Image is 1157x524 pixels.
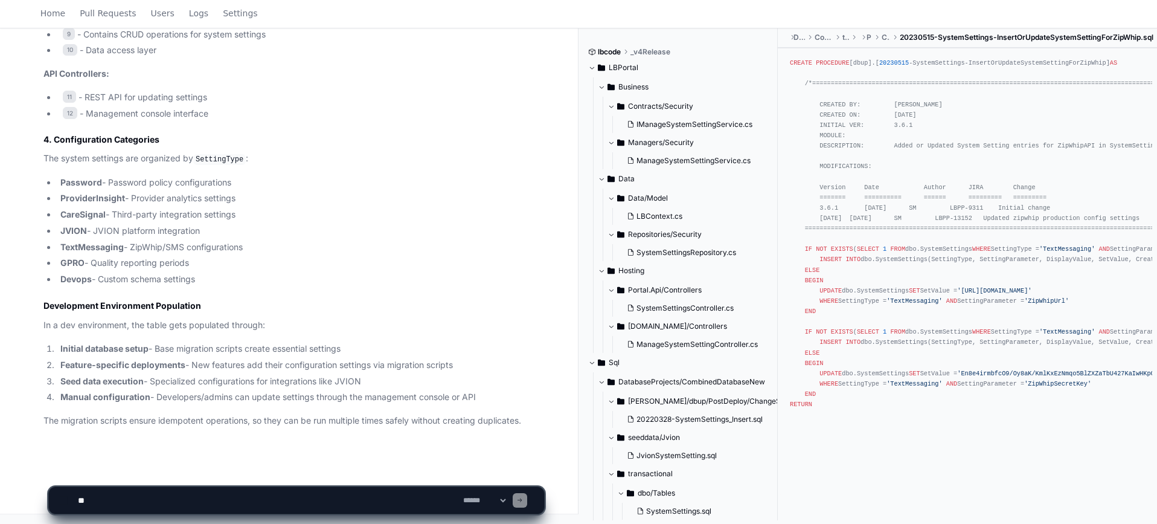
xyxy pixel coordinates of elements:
span: 12 [63,107,77,119]
button: SystemSettingsRepository.cs [622,244,761,261]
span: 1 [883,245,886,253]
li: - New features add their configuration settings via migration scripts [57,358,544,372]
strong: ProviderInsight [60,193,125,203]
span: ManageSystemSettingController.cs [636,340,758,349]
span: Pull Requests [80,10,136,17]
strong: Devops [60,274,92,284]
button: [PERSON_NAME]/dbup/PostDeploy/ChangeScripts [607,392,788,411]
span: Home [40,10,65,17]
li: - ZipWhip/SMS configurations [57,241,544,254]
button: seeddata/Jvion [607,428,788,447]
span: INTO [845,338,861,346]
div: [dbup].[ -SystemSettings-InsertOrUpdateSystemSettingForZipWhip] ( dbo.SystemSettings SettingType ... [790,58,1145,420]
svg: Directory [617,430,624,445]
span: _v4Release [630,47,670,57]
p: In a dev environment, the table gets populated through: [43,319,544,332]
span: FROM [890,328,905,335]
span: IF [805,328,812,335]
button: [DOMAIN_NAME]/Controllers [607,317,769,336]
button: LBContext.cs [622,208,761,225]
span: lbcode [598,47,621,57]
button: LBPortal [588,58,769,77]
span: SELECT [857,245,879,253]
span: Settings [223,10,257,17]
span: '[URL][DOMAIN_NAME]' [957,287,1031,294]
span: Users [151,10,175,17]
span: CombinedDatabaseNew [815,33,833,42]
span: 1 [883,328,886,335]
strong: JVION [60,225,87,236]
button: Portal.Api/Controllers [607,280,769,300]
code: SettingType [193,154,246,165]
span: IF [805,245,812,253]
strong: Seed data execution [60,376,144,386]
strong: Initial database setup [60,343,149,354]
span: EXISTS [831,245,853,253]
span: INSERT [819,256,842,263]
strong: API Controllers: [43,68,109,79]
span: CREATE [790,59,812,66]
li: - Developers/admins can update settings through the management console or API [57,390,544,404]
span: DatabaseProjects [793,33,805,42]
span: ELSE [805,266,820,273]
li: - Data access layer [57,44,544,57]
span: 'TextMessaging' [1039,328,1095,335]
button: DatabaseProjects/CombinedDatabaseNew [598,372,778,392]
p: The migration scripts ensure idempotent operations, so they can be run multiple times safely with... [43,414,544,428]
svg: Directory [598,355,605,370]
span: Sql [609,358,620,367]
span: EXISTS [831,328,853,335]
button: Hosting [598,261,769,280]
svg: Directory [617,191,624,205]
button: ManageSystemSettingService.cs [622,152,761,169]
span: SystemSettingsRepository.cs [636,248,736,257]
li: - JVION platform integration [57,224,544,238]
span: DatabaseProjects/CombinedDatabaseNew [618,377,765,387]
span: transactional [842,33,849,42]
span: SELECT [857,328,879,335]
strong: TextMessaging [60,242,124,252]
li: - Quality reporting periods [57,256,544,270]
span: NOT [816,328,827,335]
span: PROCEDURE [816,59,849,66]
span: WHERE [819,380,838,387]
li: - Custom schema settings [57,273,544,286]
span: 'ZipWhipSecretKey' [1024,380,1091,387]
h2: Development Environment Population [43,300,544,312]
span: LBContext.cs [636,212,682,221]
span: 10 [63,44,77,56]
span: Logs [189,10,208,17]
span: ChangeScripts [882,33,890,42]
span: PostDeploy [867,33,871,42]
li: - Password policy configurations [57,176,544,190]
span: AND [1098,245,1109,253]
span: 11 [63,91,76,103]
button: Managers/Security [607,133,769,152]
span: IManageSystemSettingService.cs [636,120,752,129]
svg: Directory [617,227,624,242]
span: BEGIN [805,360,824,367]
li: - Contains CRUD operations for system settings [57,28,544,42]
li: - Third-party integration settings [57,208,544,222]
li: - Base migration scripts create essential settings [57,342,544,356]
span: SystemSettingsController.cs [636,303,734,313]
button: Repositories/Security [607,225,769,244]
li: - Specialized configurations for integrations like JVION [57,375,544,389]
button: Business [598,77,769,97]
span: seeddata/Jvion [628,433,680,442]
span: 'TextMessaging' [886,297,942,305]
span: 'TextMessaging' [1039,245,1095,253]
span: END [805,308,816,315]
svg: Directory [617,135,624,150]
strong: Feature-specific deployments [60,360,185,370]
span: NOT [816,245,827,253]
span: 9 [63,28,75,40]
span: Business [618,82,649,92]
span: Hosting [618,266,644,276]
strong: Password [60,177,102,187]
span: AND [946,297,957,305]
p: The system settings are organized by : [43,152,544,166]
span: ELSE [805,349,820,356]
span: AND [1098,328,1109,335]
svg: Directory [607,80,615,94]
